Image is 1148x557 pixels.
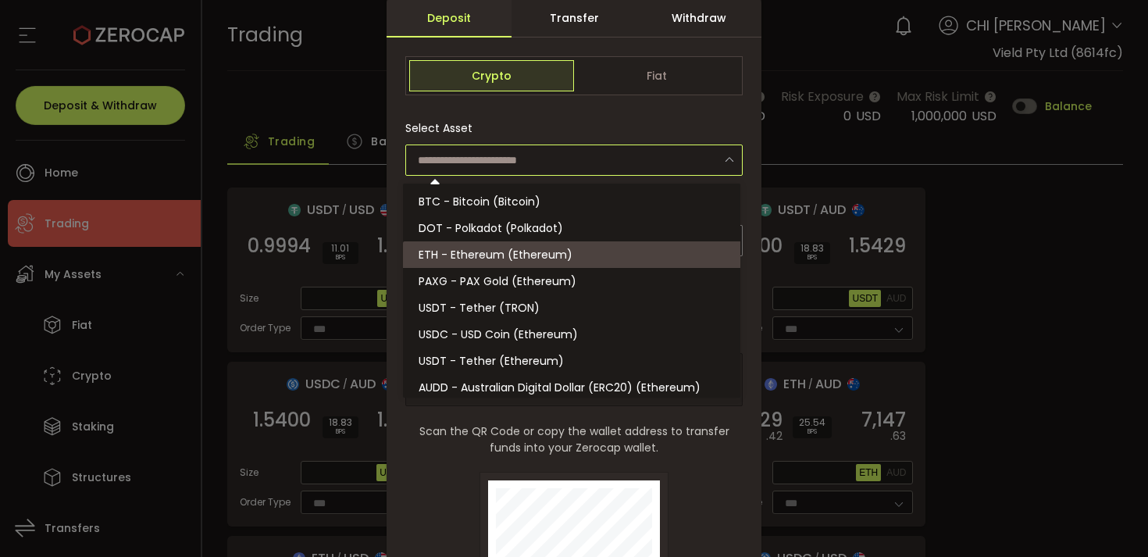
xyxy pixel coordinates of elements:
[574,60,739,91] span: Fiat
[419,273,576,289] span: PAXG - PAX Gold (Ethereum)
[409,60,574,91] span: Crypto
[1070,482,1148,557] iframe: Chat Widget
[405,120,482,136] label: Select Asset
[419,194,540,209] span: BTC - Bitcoin (Bitcoin)
[419,300,540,316] span: USDT - Tether (TRON)
[419,380,701,395] span: AUDD - Australian Digital Dollar (ERC20) (Ethereum)
[419,220,563,236] span: DOT - Polkadot (Polkadot)
[405,423,743,456] span: Scan the QR Code or copy the wallet address to transfer funds into your Zerocap wallet.
[419,247,572,262] span: ETH - Ethereum (Ethereum)
[419,327,578,342] span: USDC - USD Coin (Ethereum)
[419,353,564,369] span: USDT - Tether (Ethereum)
